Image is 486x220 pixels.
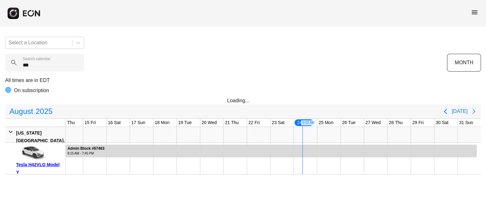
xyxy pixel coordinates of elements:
[16,145,48,161] img: car
[14,87,49,94] p: On subscription
[227,97,259,104] div: Loading...
[130,119,146,127] div: 17 Sun
[447,54,481,72] button: MONTH
[60,119,76,127] div: 14 Thu
[388,119,404,127] div: 28 Thu
[271,119,286,127] div: 23 Sat
[468,105,480,118] button: Next page
[452,106,468,117] button: [DATE]
[6,105,56,118] button: August2025
[83,119,97,127] div: 15 Fri
[224,119,240,127] div: 21 Thu
[107,119,122,127] div: 16 Sat
[247,119,261,127] div: 22 Fri
[16,129,65,152] div: [US_STATE][GEOGRAPHIC_DATA], [GEOGRAPHIC_DATA]
[16,161,63,176] div: Tesla H42VLG Model Y
[458,119,474,127] div: 31 Sun
[67,151,104,156] div: 8:15 AM - 7:45 PM
[341,119,357,127] div: 26 Tue
[434,119,450,127] div: 30 Sat
[471,9,478,16] span: menu
[5,77,481,84] p: All times are in EDT
[67,146,104,151] div: Admin Block #67463
[317,119,335,127] div: 25 Mon
[364,119,382,127] div: 27 Wed
[8,105,34,118] span: August
[177,119,193,127] div: 19 Tue
[34,105,54,118] span: 2025
[439,105,452,118] button: Previous page
[200,119,218,127] div: 20 Wed
[411,119,425,127] div: 29 Fri
[23,56,50,61] label: Search calendar
[294,119,314,127] div: 24 Sun
[153,119,171,127] div: 18 Mon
